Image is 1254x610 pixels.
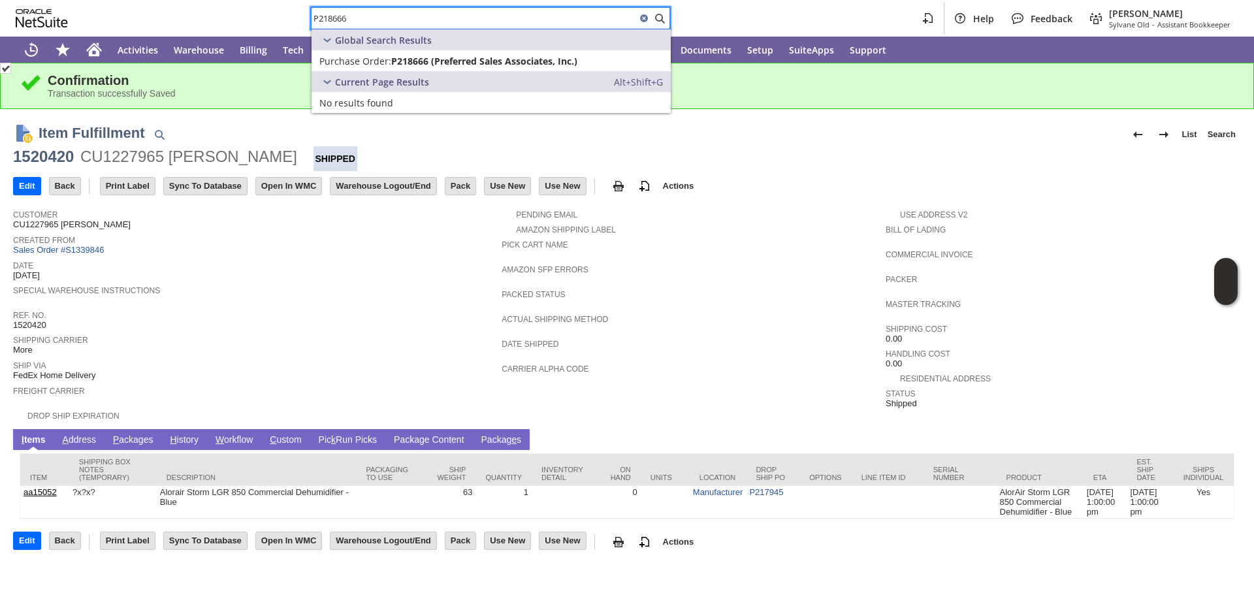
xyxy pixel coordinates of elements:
span: Purchase Order: [319,55,391,67]
a: Workflow [212,434,256,447]
a: Home [78,37,110,63]
div: Est. Ship Date [1136,458,1163,481]
span: Support [850,44,886,56]
a: Date Shipped [502,340,558,349]
td: 0 [598,486,641,519]
div: Line Item ID [861,474,914,481]
a: Shipping Cost [886,325,947,334]
a: Bill Of Lading [886,225,946,234]
a: P217945 [749,487,783,497]
a: Handling Cost [886,349,950,359]
div: Shortcuts [47,37,78,63]
a: Actions [658,537,699,547]
a: Address [59,434,99,447]
input: Use New [485,178,530,195]
a: Master Tracking [886,300,961,309]
img: Quick Find [152,127,167,142]
span: FedEx Home Delivery [13,370,95,381]
td: [DATE] 1:00:00 pm [1084,486,1127,519]
input: Sync To Database [164,532,247,549]
input: Back [50,532,80,549]
a: Created From [13,236,75,245]
span: A [63,434,69,445]
a: Sales Order #S1339846 [13,245,107,255]
a: Use Address V2 [900,210,967,219]
span: Help [973,12,994,25]
input: Edit [14,532,40,549]
a: Unrolled view on [1217,432,1233,447]
a: Custom [266,434,304,447]
span: Current Page Results [335,76,429,88]
span: Alt+Shift+G [614,76,663,88]
a: Residential Address [900,374,991,383]
input: Back [50,178,80,195]
span: 0.00 [886,359,902,369]
td: Yes [1173,486,1234,519]
td: AlorAir Storm LGR 850 Commercial Dehumidifier - Blue [997,486,1084,519]
div: 1520420 [13,146,74,167]
input: Pack [445,178,475,195]
a: Carrier Alpha Code [502,364,588,374]
span: e [511,434,517,445]
span: I [22,434,24,445]
a: Freight Carrier [13,387,85,396]
div: Serial Number [933,466,987,481]
svg: Search [652,10,667,26]
div: On Hand [608,466,631,481]
a: Customer [13,210,57,219]
a: SuiteApps [781,37,842,63]
a: Commercial Invoice [886,250,973,259]
span: Billing [240,44,267,56]
a: Packer [886,275,917,284]
span: Documents [681,44,731,56]
a: Items [18,434,49,447]
span: SuiteApps [789,44,834,56]
div: Confirmation [48,73,1234,88]
a: Billing [232,37,275,63]
div: Quantity [485,474,522,481]
div: Description [167,474,347,481]
input: Warehouse Logout/End [330,532,436,549]
span: Feedback [1031,12,1072,25]
td: 63 [424,486,476,519]
a: Tech [275,37,312,63]
span: C [270,434,276,445]
a: Packages [478,434,525,447]
a: List [1177,124,1202,145]
span: 0.00 [886,334,902,344]
div: Drop Ship PO [756,466,790,481]
img: add-record.svg [637,178,652,194]
a: Drop Ship Expiration [27,411,120,421]
a: Ship Via [13,361,46,370]
svg: Shortcuts [55,42,71,57]
span: CU1227965 [PERSON_NAME] [13,219,131,230]
a: Status [886,389,916,398]
svg: Recent Records [24,42,39,57]
div: Ships Individual [1183,466,1224,481]
span: [DATE] [13,270,40,281]
span: Global Search Results [335,34,432,46]
a: Actual Shipping Method [502,315,608,324]
a: Amazon SFP Errors [502,265,588,274]
span: 1520420 [13,320,46,330]
span: W [216,434,224,445]
span: Setup [747,44,773,56]
span: Tech [283,44,304,56]
span: No results found [319,97,393,109]
span: Oracle Guided Learning Widget. To move around, please hold and drag [1214,282,1238,306]
input: Pack [445,532,475,549]
div: Product [1006,474,1074,481]
span: Activities [118,44,158,56]
a: Recent Records [16,37,47,63]
div: Transaction successfully Saved [48,88,1234,99]
a: Setup [739,37,781,63]
span: Sylvane Old [1109,20,1149,29]
span: Warehouse [174,44,224,56]
div: Location [699,474,737,481]
div: ETA [1093,474,1117,481]
span: H [170,434,176,445]
a: Pending Email [516,210,577,219]
img: Next [1156,127,1172,142]
div: Item [30,474,59,481]
div: Units [651,474,680,481]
